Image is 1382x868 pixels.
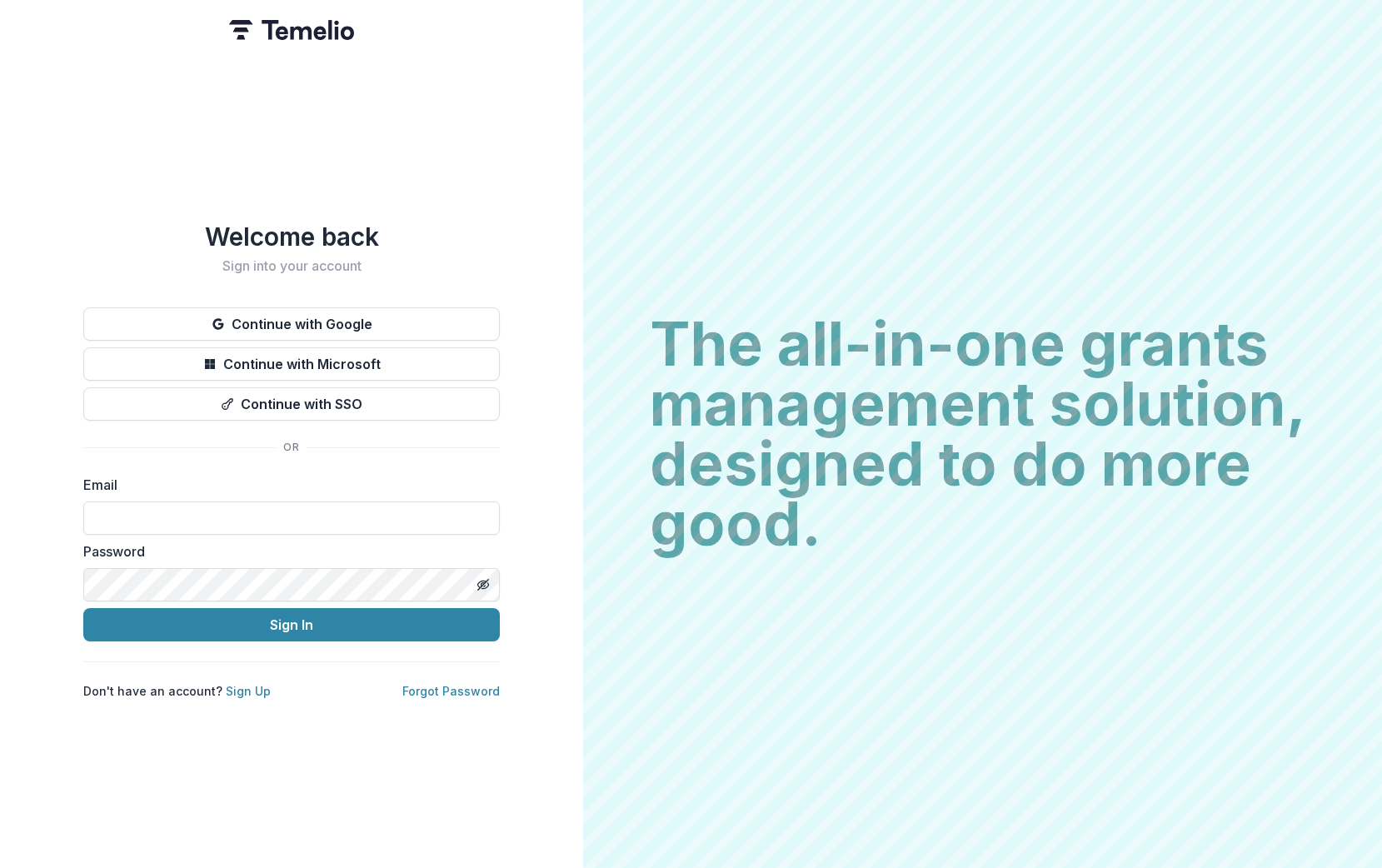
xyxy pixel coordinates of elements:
[402,684,500,698] a: Forgot Password
[83,541,490,561] label: Password
[83,347,500,381] button: Continue with Microsoft
[83,258,500,274] h2: Sign into your account
[83,387,500,421] button: Continue with SSO
[83,307,500,341] button: Continue with Google
[83,222,500,252] h1: Welcome back
[83,475,490,495] label: Email
[83,608,500,641] button: Sign In
[229,20,354,40] img: Temelio
[226,684,271,698] a: Sign Up
[470,571,496,598] button: Toggle password visibility
[83,682,271,700] p: Don't have an account?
